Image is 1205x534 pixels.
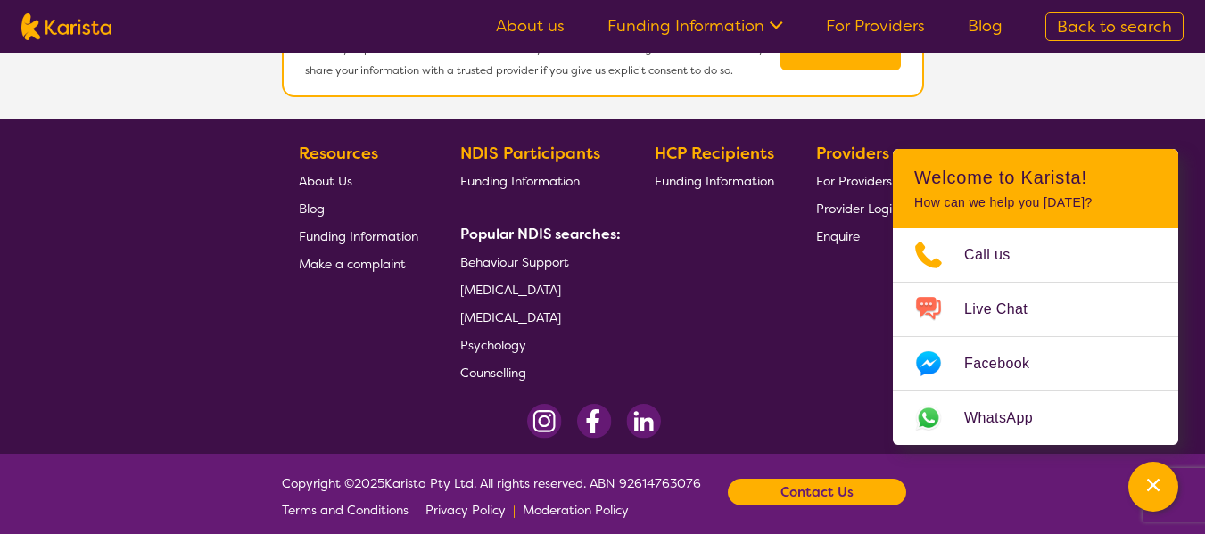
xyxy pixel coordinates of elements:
a: Back to search [1045,12,1184,41]
a: Make a complaint [299,250,418,277]
b: Contact Us [780,479,854,505]
span: Provider Login [816,201,899,217]
a: Funding Information [607,15,783,37]
b: Providers [816,143,889,164]
a: Blog [299,194,418,222]
a: [MEDICAL_DATA] [460,303,614,331]
span: Behaviour Support [460,254,569,270]
p: | [513,497,516,523]
img: Instagram [527,404,562,439]
span: [MEDICAL_DATA] [460,282,561,298]
a: Provider Login [816,194,899,222]
span: Funding Information [460,173,580,189]
div: Channel Menu [893,149,1178,445]
span: Moderation Policy [523,502,629,518]
a: [MEDICAL_DATA] [460,275,614,303]
b: HCP Recipients [655,143,774,164]
a: Counselling [460,358,614,386]
ul: Choose channel [893,228,1178,445]
a: Funding Information [299,222,418,250]
p: | [416,497,418,523]
img: Karista logo [21,13,111,40]
span: Funding Information [299,228,418,244]
span: Terms and Conditions [282,502,409,518]
span: Blog [299,201,325,217]
a: Moderation Policy [523,497,629,523]
span: WhatsApp [964,405,1054,431]
span: Call us [964,242,1032,268]
a: Behaviour Support [460,248,614,275]
b: Popular NDIS searches: [460,225,621,243]
a: About us [496,15,565,37]
img: LinkedIn [626,404,661,439]
a: For Providers [816,167,899,194]
a: Terms and Conditions [282,497,409,523]
img: Facebook [576,404,612,439]
a: Funding Information [460,167,614,194]
span: Counselling [460,365,526,381]
span: Make a complaint [299,256,406,272]
span: For Providers [816,173,892,189]
a: Web link opens in a new tab. [893,391,1178,445]
span: Back to search [1057,16,1172,37]
a: Enquire [816,222,899,250]
a: For Providers [826,15,925,37]
span: Live Chat [964,296,1049,323]
span: About Us [299,173,352,189]
a: About Us [299,167,418,194]
a: Psychology [460,331,614,358]
a: Privacy Policy [425,497,506,523]
span: [MEDICAL_DATA] [460,309,561,325]
a: Funding Information [655,167,774,194]
span: Copyright © 2025 Karista Pty Ltd. All rights reserved. ABN 92614763076 [282,470,701,523]
b: NDIS Participants [460,143,600,164]
span: Funding Information [655,173,774,189]
span: Facebook [964,350,1051,377]
span: Enquire [816,228,860,244]
p: How can we help you [DATE]? [914,195,1157,210]
b: Resources [299,143,378,164]
h2: Welcome to Karista! [914,167,1157,188]
span: Privacy Policy [425,502,506,518]
a: Blog [968,15,1003,37]
span: Psychology [460,337,526,353]
button: Channel Menu [1128,462,1178,512]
